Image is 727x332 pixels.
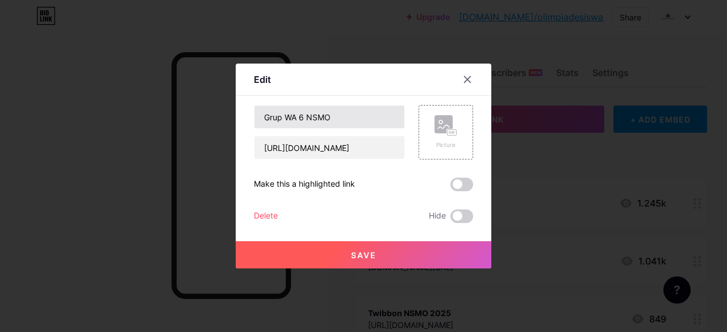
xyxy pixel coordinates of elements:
button: Save [236,241,491,268]
span: Save [351,250,377,260]
div: Edit [254,73,271,86]
div: Delete [254,209,278,223]
div: Picture [434,141,457,149]
input: Title [254,106,404,128]
input: URL [254,136,404,159]
div: Make this a highlighted link [254,178,355,191]
span: Hide [429,209,446,223]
